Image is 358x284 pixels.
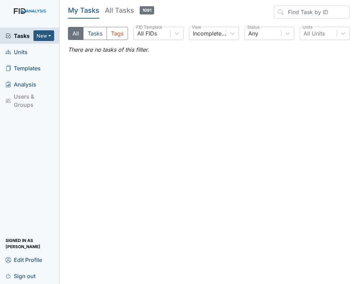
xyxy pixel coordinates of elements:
div: All FIDs [137,29,157,38]
span: 1091 [140,6,154,14]
div: Incomplete Tasks [193,29,227,38]
button: All [68,27,83,40]
span: Analysis [6,79,36,90]
button: New [33,30,54,41]
span: Templates [6,63,41,73]
h5: My Tasks [68,6,99,15]
h5: All Tasks [105,6,154,15]
span: Edit Profile [6,254,42,265]
div: All Units [304,29,325,38]
div: Type filter [68,27,128,40]
div: Any [248,29,258,38]
span: Units [6,47,28,57]
input: Find Task by ID [274,6,350,19]
em: There are no tasks of this filter. [68,46,149,53]
button: Tasks [83,27,107,40]
a: Tasks [6,32,33,40]
button: Tags [107,27,128,40]
span: Sign out [6,271,36,281]
span: Signed in as [PERSON_NAME] [6,238,54,249]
